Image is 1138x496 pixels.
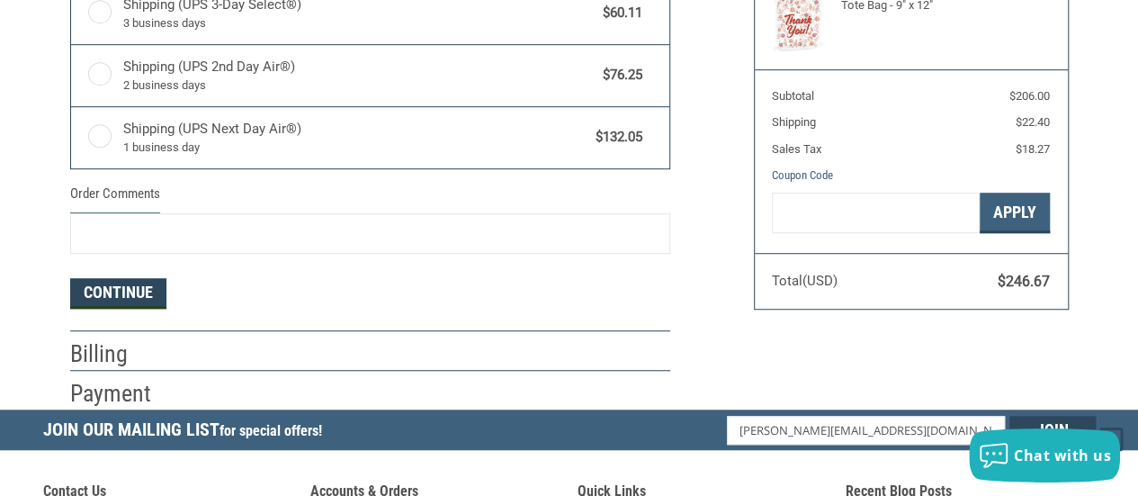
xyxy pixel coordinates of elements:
[1016,142,1050,156] span: $18.27
[1009,416,1096,445] input: Join
[772,168,833,182] a: Coupon Code
[123,77,595,95] span: 2 business days
[727,416,1005,445] input: Email
[969,428,1120,482] button: Chat with us
[123,139,587,157] span: 1 business day
[587,127,643,148] span: $132.05
[123,14,595,32] span: 3 business days
[123,57,595,95] span: Shipping (UPS 2nd Day Air®)
[70,379,175,409] h2: Payment
[772,89,814,103] span: Subtotal
[70,339,175,369] h2: Billing
[772,193,980,233] input: Gift Certificate or Coupon Code
[1016,115,1050,129] span: $22.40
[772,142,821,156] span: Sales Tax
[1014,446,1111,465] span: Chat with us
[980,193,1050,233] button: Apply
[595,65,643,86] span: $76.25
[70,184,160,213] legend: Order Comments
[43,410,331,455] h5: Join Our Mailing List
[70,278,166,309] button: Continue
[998,273,1050,290] span: $246.67
[772,115,816,129] span: Shipping
[772,273,838,289] span: Total (USD)
[123,119,587,157] span: Shipping (UPS Next Day Air®)
[220,422,322,439] span: for special offers!
[595,3,643,23] span: $60.11
[1009,89,1050,103] span: $206.00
